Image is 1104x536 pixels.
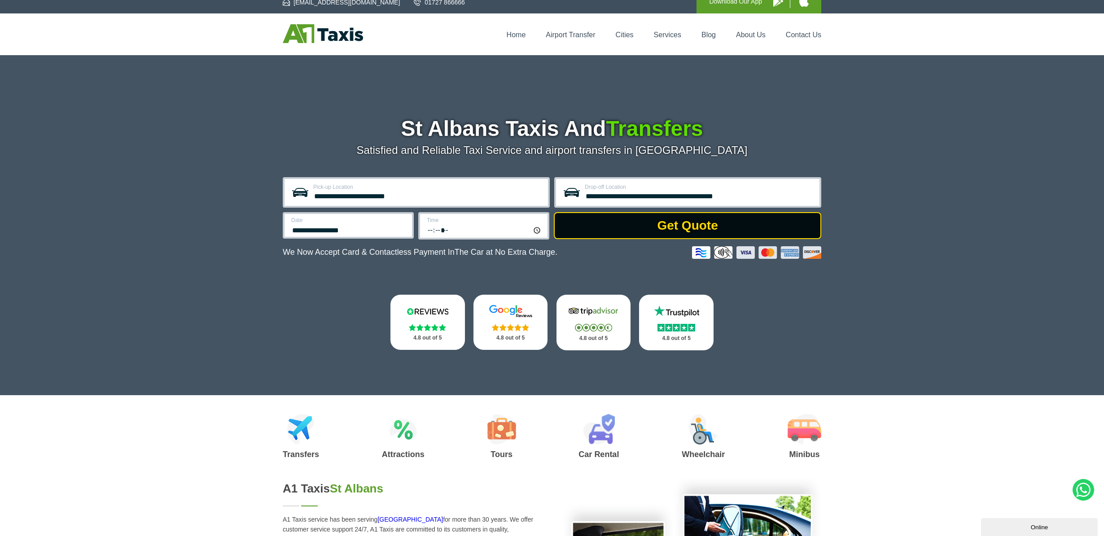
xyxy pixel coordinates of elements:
[692,246,821,259] img: Credit And Debit Cards
[487,414,516,444] img: Tours
[657,324,695,331] img: Stars
[473,295,548,350] a: Google Stars 4.8 out of 5
[409,324,446,331] img: Stars
[401,305,455,318] img: Reviews.io
[583,414,615,444] img: Car Rental
[788,414,821,444] img: Minibus
[377,516,443,523] a: [GEOGRAPHIC_DATA]
[492,324,529,331] img: Stars
[585,184,814,190] label: Drop-off Location
[283,450,319,458] h3: Transfers
[606,117,703,140] span: Transfers
[701,31,716,39] a: Blog
[639,295,714,350] a: Trustpilot Stars 4.8 out of 5
[507,31,526,39] a: Home
[427,218,542,223] label: Time
[283,248,557,257] p: We Now Accept Card & Contactless Payment In
[483,332,538,344] p: 4.8 out of 5
[556,295,631,350] a: Tripadvisor Stars 4.8 out of 5
[484,305,538,318] img: Google
[390,414,417,444] img: Attractions
[649,333,704,344] p: 4.8 out of 5
[283,482,541,496] h2: A1 Taxis
[487,450,516,458] h3: Tours
[981,516,1100,536] iframe: chat widget
[566,305,620,318] img: Tripadvisor
[554,212,821,239] button: Get Quote
[689,414,718,444] img: Wheelchair
[682,450,725,458] h3: Wheelchair
[313,184,543,190] label: Pick-up Location
[390,295,465,350] a: Reviews.io Stars 4.8 out of 5
[283,24,363,43] img: A1 Taxis St Albans LTD
[546,31,595,39] a: Airport Transfer
[400,332,455,344] p: 4.8 out of 5
[382,450,425,458] h3: Attractions
[455,248,557,257] span: The Car at No Extra Charge.
[654,31,681,39] a: Services
[330,482,383,495] span: St Albans
[788,450,821,458] h3: Minibus
[649,305,703,318] img: Trustpilot
[575,324,612,331] img: Stars
[616,31,634,39] a: Cities
[283,144,821,157] p: Satisfied and Reliable Taxi Service and airport transfers in [GEOGRAPHIC_DATA]
[287,414,315,444] img: Airport Transfers
[736,31,766,39] a: About Us
[291,218,407,223] label: Date
[578,450,619,458] h3: Car Rental
[786,31,821,39] a: Contact Us
[283,118,821,139] h1: St Albans Taxis And
[566,333,621,344] p: 4.8 out of 5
